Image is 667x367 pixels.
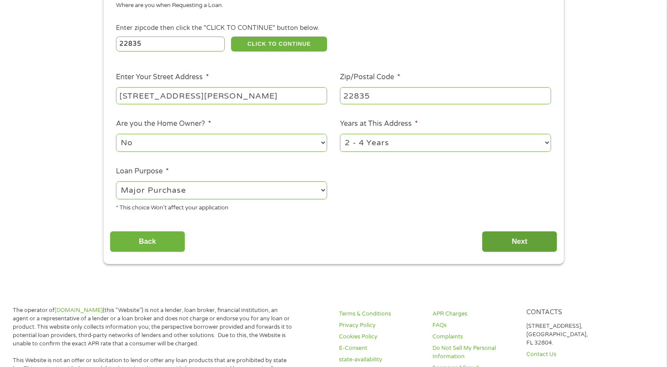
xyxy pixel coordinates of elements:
p: [STREET_ADDRESS], [GEOGRAPHIC_DATA], FL 32804. [526,322,609,347]
a: Terms & Conditions [339,310,422,318]
a: E-Consent [339,344,422,352]
div: * This choice Won’t affect your application [116,201,327,213]
label: Zip/Postal Code [340,73,400,82]
a: Complaints [432,333,515,341]
input: Next [482,231,557,253]
a: Do Not Sell My Personal Information [432,344,515,361]
a: state-availability [339,356,422,364]
input: Enter Zipcode (e.g 01510) [116,37,225,51]
input: Back [110,231,185,253]
div: Where are you when Requesting a Loan. [116,1,544,10]
a: APR Charges [432,310,515,318]
a: Contact Us [526,350,609,359]
label: Are you the Home Owner? [116,119,211,128]
a: Privacy Policy [339,321,422,330]
label: Years at This Address [340,119,418,128]
label: Enter Your Street Address [116,73,209,82]
h4: Contacts [526,308,609,317]
div: Enter zipcode then click the "CLICK TO CONTINUE" button below. [116,23,551,33]
p: The operator of (this “Website”) is not a lender, loan broker, financial institution, an agent or... [13,306,294,348]
a: FAQs [432,321,515,330]
label: Loan Purpose [116,167,169,176]
a: Cookies Policy [339,333,422,341]
input: 1 Main Street [116,87,327,104]
a: [DOMAIN_NAME] [55,307,103,314]
button: CLICK TO CONTINUE [231,37,327,51]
